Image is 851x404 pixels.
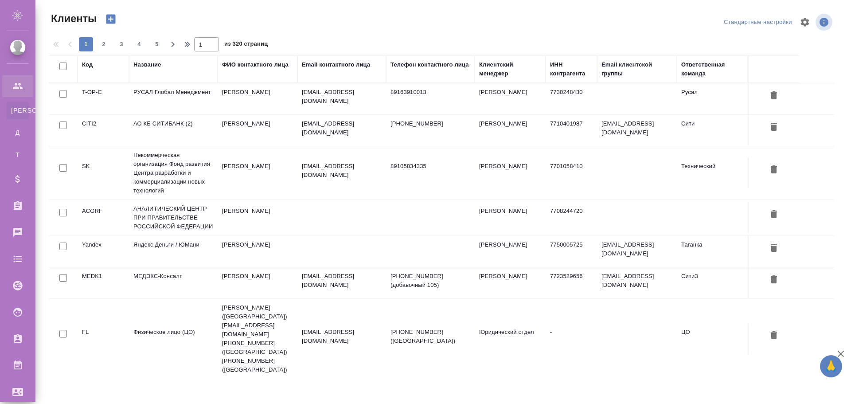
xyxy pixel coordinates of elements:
[390,272,470,290] p: [PHONE_NUMBER] (добавочный 105)
[302,88,382,106] p: [EMAIL_ADDRESS][DOMAIN_NAME]
[766,207,781,223] button: Удалить
[475,236,546,267] td: [PERSON_NAME]
[475,323,546,354] td: Юридический отдел
[390,328,470,345] p: [PHONE_NUMBER] ([GEOGRAPHIC_DATA])
[218,115,297,146] td: [PERSON_NAME]
[390,119,470,128] p: [PHONE_NUMBER]
[546,157,597,188] td: 7701058410
[7,146,29,164] a: Т
[78,115,129,146] td: CITI2
[597,236,677,267] td: [EMAIL_ADDRESS][DOMAIN_NAME]
[97,37,111,51] button: 2
[218,83,297,114] td: [PERSON_NAME]
[218,202,297,233] td: [PERSON_NAME]
[7,102,29,119] a: [PERSON_NAME]
[150,40,164,49] span: 5
[546,83,597,114] td: 7730248430
[677,267,748,298] td: Сити3
[546,202,597,233] td: 7708244720
[78,267,129,298] td: MEDK1
[129,83,218,114] td: РУСАЛ Глобал Менеджмент
[129,146,218,200] td: Некоммерческая организация Фонд развития Центра разработки и коммерциализации новых технологий
[766,162,781,178] button: Удалить
[390,162,470,171] p: 89105834335
[82,60,93,69] div: Код
[133,60,161,69] div: Название
[114,37,129,51] button: 3
[824,357,839,376] span: 🙏
[129,236,218,267] td: Яндекс Деньги / ЮМани
[302,272,382,290] p: [EMAIL_ADDRESS][DOMAIN_NAME]
[150,37,164,51] button: 5
[677,83,748,114] td: Русал
[218,236,297,267] td: [PERSON_NAME]
[597,115,677,146] td: [EMAIL_ADDRESS][DOMAIN_NAME]
[114,40,129,49] span: 3
[677,157,748,188] td: Технический
[11,150,24,159] span: Т
[129,200,218,235] td: АНАЛИТИЧЕСКИЙ ЦЕНТР ПРИ ПРАВИТЕЛЬСТВЕ РОССИЙСКОЙ ФЕДЕРАЦИИ
[132,37,146,51] button: 4
[475,83,546,114] td: [PERSON_NAME]
[302,162,382,180] p: [EMAIL_ADDRESS][DOMAIN_NAME]
[7,124,29,141] a: Д
[794,12,816,33] span: Настроить таблицу
[129,267,218,298] td: МЕДЭКС-Консалт
[601,60,672,78] div: Email клиентской группы
[677,323,748,354] td: ЦО
[78,236,129,267] td: Yandex
[475,157,546,188] td: [PERSON_NAME]
[218,157,297,188] td: [PERSON_NAME]
[766,328,781,344] button: Удалить
[475,115,546,146] td: [PERSON_NAME]
[597,267,677,298] td: [EMAIL_ADDRESS][DOMAIN_NAME]
[129,323,218,354] td: Физическое лицо (ЦО)
[390,88,470,97] p: 89163910013
[218,267,297,298] td: [PERSON_NAME]
[766,272,781,288] button: Удалить
[100,12,121,27] button: Создать
[302,328,382,345] p: [EMAIL_ADDRESS][DOMAIN_NAME]
[132,40,146,49] span: 4
[218,299,297,379] td: [PERSON_NAME] ([GEOGRAPHIC_DATA]) [EMAIL_ADDRESS][DOMAIN_NAME] [PHONE_NUMBER] ([GEOGRAPHIC_DATA])...
[78,157,129,188] td: SK
[302,119,382,137] p: [EMAIL_ADDRESS][DOMAIN_NAME]
[677,236,748,267] td: Таганка
[97,40,111,49] span: 2
[222,60,289,69] div: ФИО контактного лица
[302,60,370,69] div: Email контактного лица
[816,14,834,31] span: Посмотреть информацию
[766,240,781,257] button: Удалить
[11,106,24,115] span: [PERSON_NAME]
[546,236,597,267] td: 7750005725
[11,128,24,137] span: Д
[677,115,748,146] td: Сити
[49,12,97,26] span: Клиенты
[479,60,541,78] div: Клиентский менеджер
[78,202,129,233] td: ACGRF
[475,267,546,298] td: [PERSON_NAME]
[820,355,842,377] button: 🙏
[766,88,781,104] button: Удалить
[681,60,743,78] div: Ответственная команда
[475,202,546,233] td: [PERSON_NAME]
[550,60,593,78] div: ИНН контрагента
[224,39,268,51] span: из 320 страниц
[766,119,781,136] button: Удалить
[78,323,129,354] td: FL
[546,323,597,354] td: -
[129,115,218,146] td: АО КБ СИТИБАНК (2)
[546,115,597,146] td: 7710401987
[546,267,597,298] td: 7723529656
[722,16,794,29] div: split button
[390,60,469,69] div: Телефон контактного лица
[78,83,129,114] td: T-OP-C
